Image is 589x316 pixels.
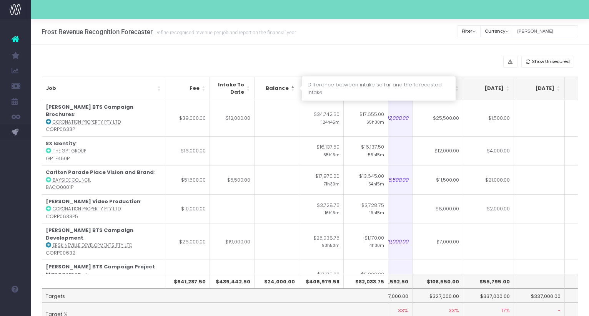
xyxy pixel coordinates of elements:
[46,103,133,118] strong: [PERSON_NAME] BTS Campaign Brochures
[210,100,255,136] td: $12,000.00
[165,274,210,288] th: $641,287.50
[321,118,339,125] small: 124h45m
[449,307,459,314] span: 33%
[42,288,388,303] td: Targets
[299,77,344,100] th: All Time: activate to sort column ascending
[210,165,255,194] td: $5,500.00
[532,58,570,65] span: Show Unsecured
[210,260,255,296] td: $6,500.00
[42,260,165,296] td: : CORP00635
[521,56,574,68] button: Show Unsecured
[299,165,344,194] td: $17,970.00
[369,242,384,248] small: 4h30m
[210,223,255,260] td: $19,000.00
[42,165,165,194] td: : BACO0001P
[323,151,339,158] small: 55h15m
[480,25,513,37] button: Currency
[53,177,91,183] abbr: Bayside Council
[165,77,210,100] th: Fee: activate to sort column ascending
[369,209,384,216] small: 16h15m
[299,100,344,136] td: $34,742.50
[210,77,255,100] th: Intake To Date: activate to sort column ascending
[368,180,384,187] small: 54h15m
[368,151,384,158] small: 55h15m
[558,307,561,314] span: -
[299,274,344,288] th: $406,979.58
[53,206,121,212] abbr: Coronation Property Pty Ltd
[463,77,514,100] th: Oct 25: activate to sort column ascending
[255,77,299,100] th: Balance: activate to sort column descending
[299,194,344,223] td: $3,728.75
[42,100,165,136] td: : CORP0633P
[325,209,339,216] small: 16h15m
[53,242,132,248] abbr: Erskineville Developments Pty Ltd
[463,288,514,303] td: $337,000.00
[46,227,133,242] strong: [PERSON_NAME] BTS Campaign Development
[46,140,76,147] strong: 8X Identity
[10,301,21,312] img: images/default_profile_image.png
[165,136,210,165] td: $16,000.00
[463,100,514,136] td: $1,500.00
[463,260,514,296] td: $2,500.00
[46,198,140,205] strong: [PERSON_NAME] Video Production
[514,77,565,100] th: Nov 25: activate to sort column ascending
[42,194,165,223] td: : CORP0633P5
[53,119,121,125] abbr: Coronation Property Pty Ltd
[413,165,463,194] td: $11,500.00
[463,136,514,165] td: $4,000.00
[463,165,514,194] td: $21,000.00
[344,100,388,136] td: $17,655.00
[165,100,210,136] td: $39,000.00
[514,288,565,303] td: $337,000.00
[344,274,388,288] th: $82,033.75
[46,263,155,278] strong: [PERSON_NAME] BTS Campaign Project Managemen...
[398,307,408,314] span: 33%
[463,274,514,288] th: $55,795.00
[302,76,456,101] div: Difference between intake so far and the forecasted intake
[413,100,463,136] td: $25,500.00
[413,136,463,165] td: $12,000.00
[42,136,165,165] td: : GPTF450P
[165,165,210,194] td: $51,500.00
[255,274,299,288] th: $24,000.00
[153,28,296,36] small: Define recognised revenue per job and report on the financial year
[344,136,388,165] td: $16,137.50
[413,223,463,260] td: $7,000.00
[42,77,165,100] th: Job: activate to sort column ascending
[165,260,210,296] td: $15,000.00
[413,288,463,303] td: $327,000.00
[366,118,384,125] small: 65h30m
[210,274,255,288] th: $439,442.50
[299,136,344,165] td: $16,137.50
[413,194,463,223] td: $8,000.00
[344,260,388,296] td: $5,200.00
[458,25,481,37] button: Filter
[463,194,514,223] td: $2,000.00
[413,260,463,296] td: $6,000.00
[322,242,339,248] small: 93h50m
[53,148,86,154] abbr: The GPT Group
[513,25,578,37] input: Search...
[344,223,388,260] td: $1,170.00
[299,260,344,296] td: $17,175.00
[165,194,210,223] td: $10,000.00
[344,194,388,223] td: $3,728.75
[299,223,344,260] td: $25,038.75
[42,28,296,36] h3: Frost Revenue Recognition Forecaster
[42,223,165,260] td: : CORP00632
[413,274,463,288] th: $108,550.00
[344,165,388,194] td: $13,645.00
[165,223,210,260] td: $26,000.00
[501,307,510,314] span: 17%
[46,169,154,176] strong: Carlton Parade Place Vision and Brand
[324,180,339,187] small: 71h30m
